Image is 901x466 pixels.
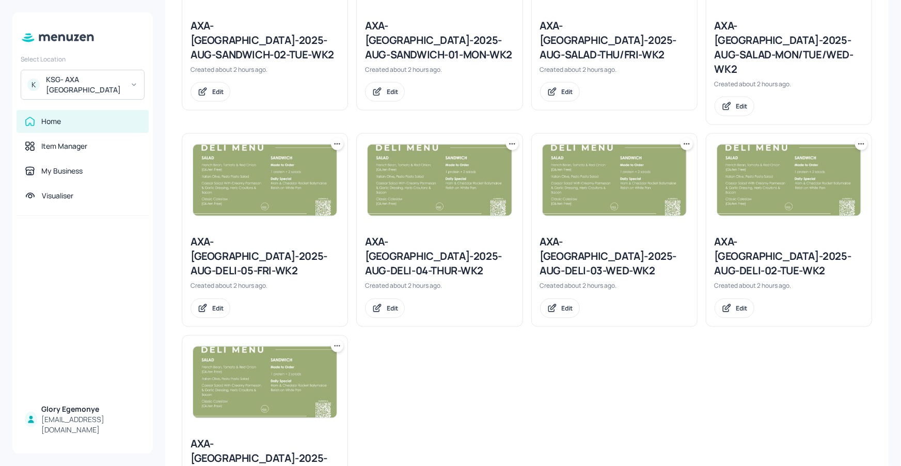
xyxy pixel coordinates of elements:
[212,87,224,96] div: Edit
[191,282,339,290] div: Created about 2 hours ago.
[540,282,689,290] div: Created about 2 hours ago.
[387,304,398,313] div: Edit
[387,87,398,96] div: Edit
[736,304,748,313] div: Edit
[715,80,863,88] div: Created about 2 hours ago.
[715,19,863,76] div: AXA-[GEOGRAPHIC_DATA]-2025-AUG-SALAD-MON/TUE/WED-WK2
[365,282,514,290] div: Created about 2 hours ago.
[193,145,337,216] img: 2025-08-19-1755616353685mjtlix803an.jpeg
[212,304,224,313] div: Edit
[191,65,339,74] div: Created about 2 hours ago.
[41,404,140,414] div: Glory Egemonye
[715,282,863,290] div: Created about 2 hours ago.
[365,65,514,74] div: Created about 2 hours ago.
[41,141,87,151] div: Item Manager
[540,19,689,62] div: AXA-[GEOGRAPHIC_DATA]-2025-AUG-SALAD-THU/FRI-WK2
[42,191,73,201] div: Visualiser
[27,79,40,91] div: K
[41,116,61,127] div: Home
[193,347,337,418] img: 2025-08-19-1755616353685mjtlix803an.jpeg
[191,19,339,62] div: AXA-[GEOGRAPHIC_DATA]-2025-AUG-SANDWICH-02-TUE-WK2
[715,235,863,278] div: AXA-[GEOGRAPHIC_DATA]-2025-AUG-DELI-02-TUE-WK2
[562,304,573,313] div: Edit
[41,414,140,435] div: [EMAIL_ADDRESS][DOMAIN_NAME]
[540,65,689,74] div: Created about 2 hours ago.
[365,19,514,62] div: AXA-[GEOGRAPHIC_DATA]-2025-AUG-SANDWICH-01-MON-WK2
[540,235,689,278] div: AXA-[GEOGRAPHIC_DATA]-2025-AUG-DELI-03-WED-WK2
[46,74,124,95] div: KSG- AXA [GEOGRAPHIC_DATA]
[736,102,748,111] div: Edit
[562,87,573,96] div: Edit
[41,166,83,176] div: My Business
[717,145,861,216] img: 2025-08-19-1755616353685mjtlix803an.jpeg
[191,235,339,278] div: AXA-[GEOGRAPHIC_DATA]-2025-AUG-DELI-05-FRI-WK2
[543,145,686,216] img: 2025-08-19-1755616353685mjtlix803an.jpeg
[21,55,145,64] div: Select Location
[368,145,511,216] img: 2025-08-19-1755616353685mjtlix803an.jpeg
[365,235,514,278] div: AXA-[GEOGRAPHIC_DATA]-2025-AUG-DELI-04-THUR-WK2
